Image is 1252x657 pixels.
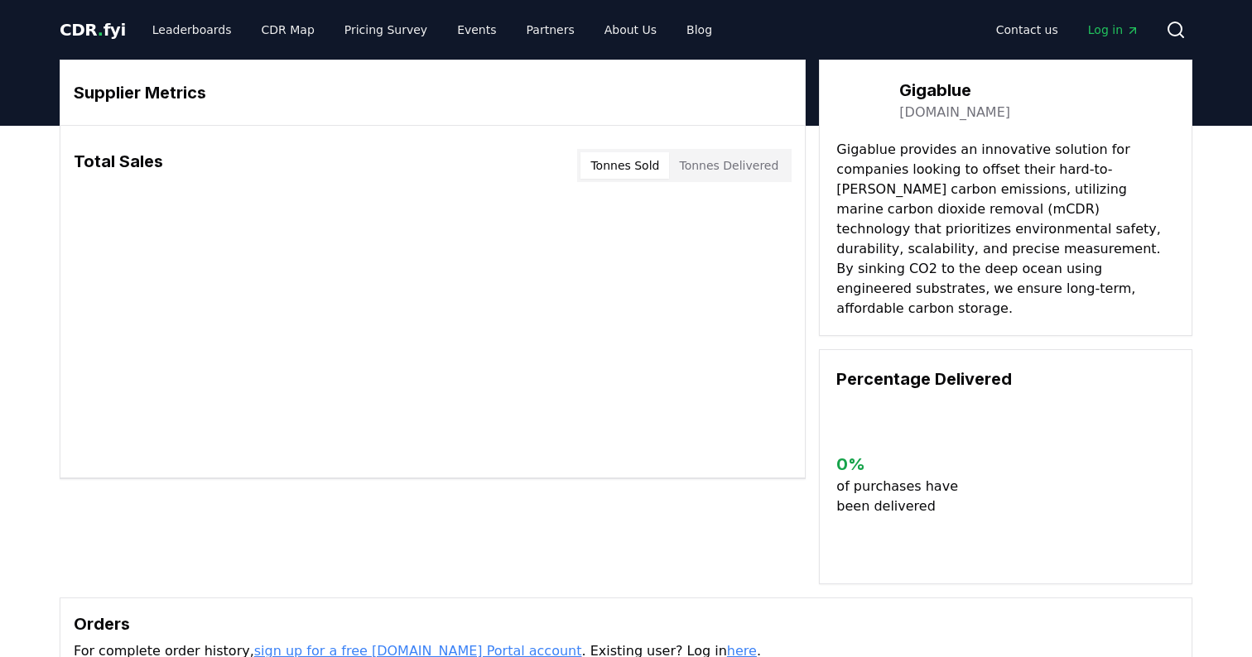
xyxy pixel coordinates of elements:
[836,140,1175,319] p: Gigablue provides an innovative solution for companies looking to offset their hard-to-[PERSON_NA...
[983,15,1153,45] nav: Main
[836,477,971,516] p: of purchases have been delivered
[248,15,328,45] a: CDR Map
[444,15,509,45] a: Events
[899,103,1010,122] a: [DOMAIN_NAME]
[673,15,725,45] a: Blog
[899,78,1010,103] h3: Gigablue
[836,77,883,123] img: Gigablue-logo
[331,15,441,45] a: Pricing Survey
[60,18,126,41] a: CDR.fyi
[60,20,126,40] span: CDR fyi
[836,367,1175,391] h3: Percentage Delivered
[1075,15,1153,45] a: Log in
[74,149,163,182] h3: Total Sales
[669,152,788,179] button: Tonnes Delivered
[74,80,792,105] h3: Supplier Metrics
[580,152,669,179] button: Tonnes Sold
[836,452,971,477] h3: 0 %
[1088,22,1139,38] span: Log in
[74,611,1178,636] h3: Orders
[139,15,725,45] nav: Main
[983,15,1071,45] a: Contact us
[98,20,104,40] span: .
[591,15,670,45] a: About Us
[139,15,245,45] a: Leaderboards
[513,15,588,45] a: Partners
